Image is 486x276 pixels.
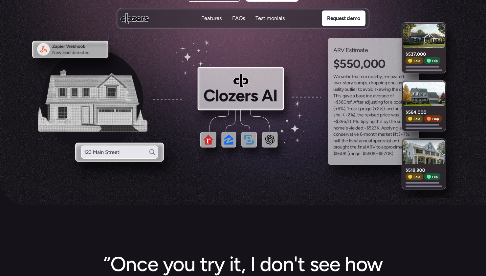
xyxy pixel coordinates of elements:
span: n [368,73,371,80]
span: o [360,86,362,93]
h2: $550,000 [333,56,414,72]
span: o [373,80,376,87]
span: n [364,138,366,144]
span: h [343,138,345,144]
span: e [342,125,345,131]
span: a [369,138,371,144]
span: s [347,118,350,125]
span: p [384,125,387,131]
span: y [366,118,368,125]
span: t [392,86,393,93]
span: i [338,93,339,99]
span: c [352,138,355,144]
span: t [361,118,362,125]
span: v [347,93,349,99]
span: e [356,131,359,138]
span: v [365,86,367,93]
span: r [346,131,347,138]
span: e [387,93,389,99]
span: e [358,125,361,131]
span: 1 [347,106,349,112]
span: t [375,99,377,106]
span: o [361,73,364,80]
p: FAQs [232,15,245,22]
span: a [361,106,363,112]
span: a [364,99,367,106]
span: i [351,125,352,131]
span: l [349,138,350,144]
span: e [393,118,396,125]
span: l [393,131,394,138]
span: a [364,106,367,112]
span: e [361,112,364,119]
span: 0 [343,99,346,106]
span: h [333,125,336,131]
span: t [352,131,353,138]
span: h [391,118,393,125]
span: $ [336,118,339,125]
span: ~ [333,99,336,106]
span: 6 [341,99,343,106]
span: e [379,86,381,93]
span: t [342,138,343,144]
span: o [368,131,371,138]
span: l [365,93,366,99]
span: c [349,73,352,80]
span: l [389,125,390,131]
a: FeaturesFeatures [201,15,222,22]
span: e [369,106,372,112]
span: i [352,86,353,93]
p: Request demo [327,14,360,23]
span: u [357,118,360,125]
span: w [335,80,339,87]
span: r [366,73,367,80]
span: l [365,118,366,125]
span: g [384,93,387,99]
span: e [385,73,388,80]
span: 9 [341,118,343,125]
span: d [391,106,394,112]
span: s [348,99,350,106]
span: o [356,80,359,87]
span: t [390,131,392,138]
span: n [378,99,380,106]
span: - [349,106,351,112]
a: Request demo [322,10,365,26]
span: s [341,73,343,80]
span: l [351,86,352,93]
span: s [373,99,375,106]
span: e [393,80,396,87]
span: - [362,131,364,138]
span: o [350,138,352,144]
span: 2 [348,112,350,119]
span: m [364,131,368,138]
span: 3 [338,118,341,125]
span: o [385,99,388,106]
span: n [361,138,364,144]
span: e [343,73,346,80]
span: b [377,73,380,80]
span: v [354,131,356,138]
span: g [372,118,375,125]
span: , [355,112,356,119]
span: l [354,125,355,131]
span: y [349,125,351,131]
span: v [393,73,395,80]
span: b [384,118,386,125]
span: u [370,99,373,106]
span: n [367,93,370,99]
span: y [351,80,353,87]
span: c [354,80,356,87]
span: s [365,80,367,87]
span: i [377,99,378,106]
span: h [336,93,339,99]
span: n [382,80,385,87]
span: . [379,125,380,131]
span: s [333,112,336,119]
span: e [343,131,346,138]
span: i [368,118,369,125]
span: 6 [360,131,363,138]
span: g [342,93,345,99]
span: s [341,131,343,138]
span: a [355,138,357,144]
